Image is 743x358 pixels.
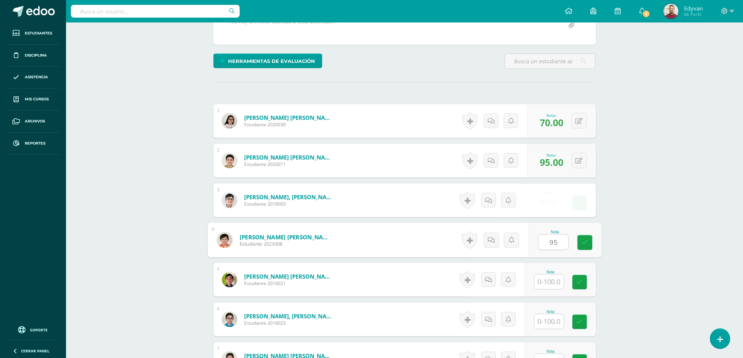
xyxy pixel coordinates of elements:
[6,110,60,133] a: Archivos
[25,140,45,146] span: Reportes
[540,156,563,169] span: 95.00
[222,193,237,208] img: fcbf696b4bc6144e60a12dd864b6fb31.png
[244,193,334,201] a: [PERSON_NAME], [PERSON_NAME]
[9,324,57,334] a: Soporte
[663,4,678,19] img: da03261dcaf1cb13c371f5bf6591c7ff.png
[222,312,237,327] img: 5be8c02892cdc226414afe1279936e7d.png
[25,74,48,80] span: Asistencia
[21,348,50,354] span: Cerrar panel
[244,114,334,121] a: [PERSON_NAME] [PERSON_NAME]
[684,11,703,18] span: Mi Perfil
[25,30,52,36] span: Estudiantes
[239,241,332,248] span: Estudiante 2023008
[222,272,237,287] img: 0a54c271053640bc7d5583f8cc83ce1f.png
[244,121,334,128] span: Estudiante 2020030
[684,4,703,12] span: Edyvan
[230,18,337,33] div: No hay archivos subidos a esta actividad...
[6,45,60,67] a: Disciplina
[505,54,595,69] input: Busca un estudiante aquí...
[534,314,564,329] input: 0-100.0
[6,67,60,89] a: Asistencia
[228,54,315,68] span: Herramientas de evaluación
[6,22,60,45] a: Estudiantes
[222,153,237,168] img: ef4b5fefaeecce4f8be6905a19578e65.png
[6,133,60,155] a: Reportes
[534,349,567,354] div: Nota
[30,327,48,333] span: Soporte
[534,270,567,274] div: Nota
[71,5,240,18] input: Busca un usuario...
[25,118,45,124] span: Archivos
[244,312,334,320] a: [PERSON_NAME], [PERSON_NAME]
[538,235,568,250] input: 0-100.0
[244,161,334,167] span: Estudiante 2020011
[244,201,334,207] span: Estudiante 2018003
[244,320,334,326] span: Estudiante 2016023
[244,154,334,161] a: [PERSON_NAME] [PERSON_NAME]
[642,10,650,18] span: 5
[534,195,564,210] input: 0-100.0
[6,88,60,110] a: Mis cursos
[534,191,567,195] div: Nota
[25,52,47,58] span: Disciplina
[538,230,572,234] div: Nota
[239,233,332,241] a: [PERSON_NAME] [PERSON_NAME]
[534,274,564,289] input: 0-100.0
[540,113,563,118] div: Nota:
[244,273,334,280] a: [PERSON_NAME] [PERSON_NAME]
[25,96,49,102] span: Mis cursos
[222,113,237,128] img: a9d28a2e32b851d076e117f3137066e3.png
[540,152,563,158] div: Nota:
[540,116,563,129] span: 70.00
[213,54,322,68] a: Herramientas de evaluación
[244,280,334,286] span: Estudiante 2016021
[217,232,232,248] img: ecf0108526d228cfadd5038f86317fc0.png
[534,310,567,314] div: Nota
